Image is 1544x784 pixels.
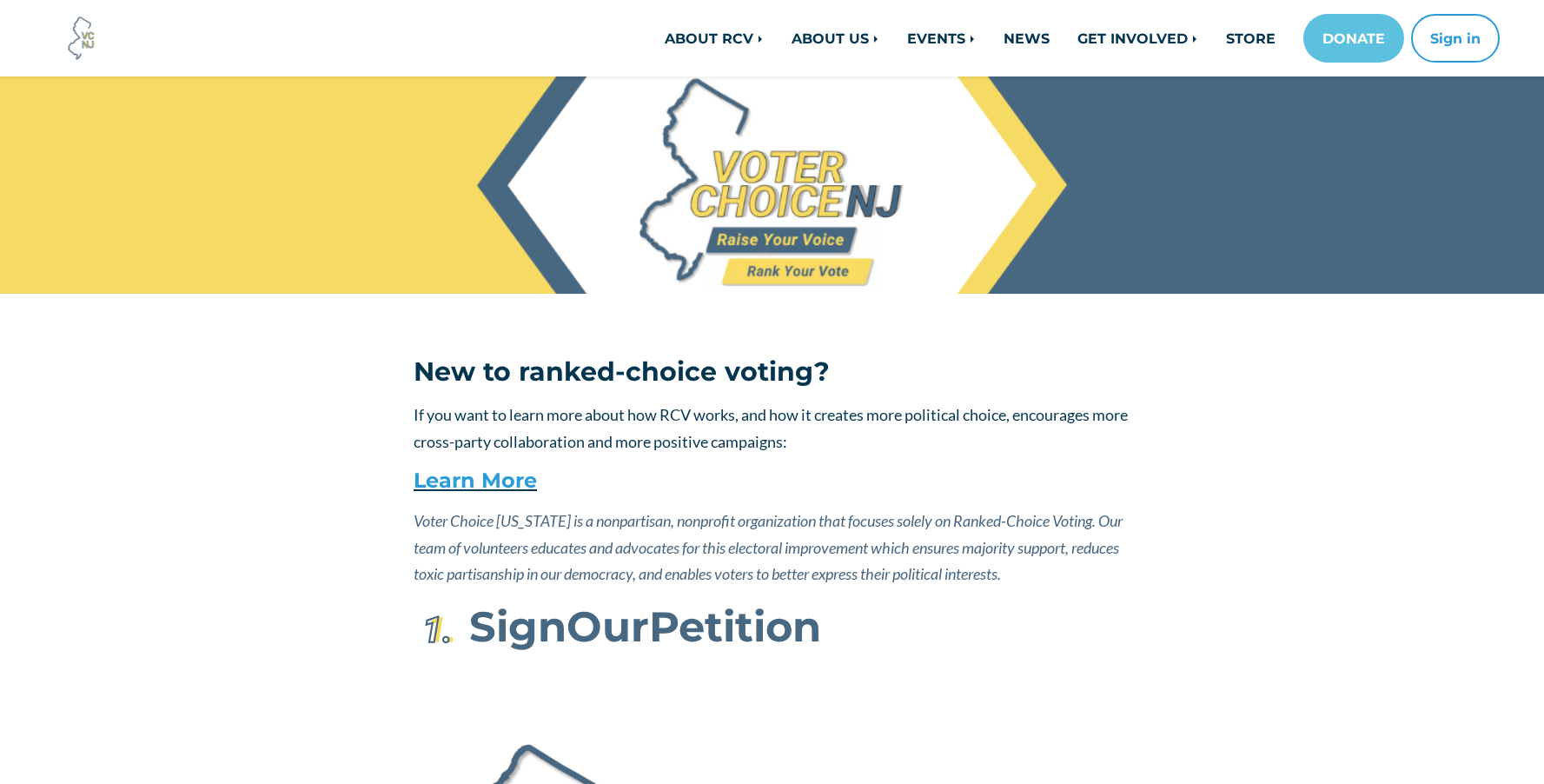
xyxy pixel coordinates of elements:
a: STORE [1212,21,1289,56]
img: First [414,608,457,652]
a: ABOUT RCV [651,21,778,56]
button: Sign in or sign up [1411,14,1500,63]
strong: Sign Petition [469,601,821,652]
p: If you want to learn more about how RCV works, and how it creates more political choice, encourag... [414,402,1130,455]
a: DONATE [1303,14,1404,63]
span: Our [567,601,649,652]
nav: Main navigation [401,14,1500,63]
img: Voter Choice NJ [58,15,105,62]
a: EVENTS [893,21,990,56]
em: Voter Choice [US_STATE] is a nonpartisan, nonprofit organization that focuses solely on Ranked-Ch... [414,511,1123,583]
a: ABOUT US [778,21,893,56]
a: Learn More [414,468,537,493]
a: NEWS [990,21,1064,56]
h3: New to ranked-choice voting? [414,356,1130,388]
a: GET INVOLVED [1064,21,1212,56]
